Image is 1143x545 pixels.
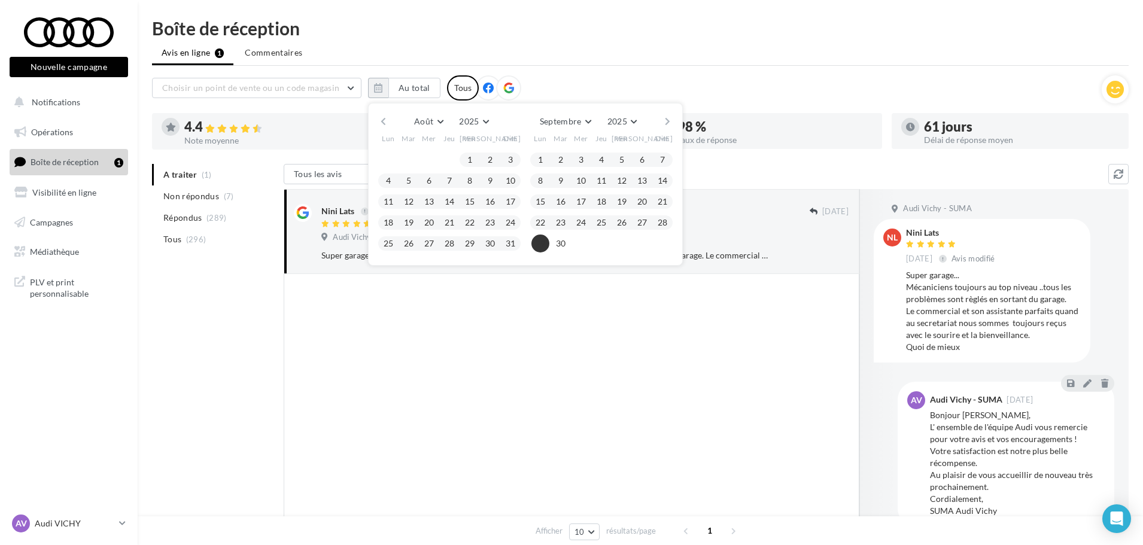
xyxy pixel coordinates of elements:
button: Août [409,113,448,130]
span: Lun [534,133,547,144]
button: 19 [613,193,631,211]
button: 25 [592,214,610,232]
button: Choisir un point de vente ou un code magasin [152,78,361,98]
button: 15 [531,193,549,211]
span: 2025 [459,116,479,126]
span: AV [16,517,27,529]
button: 9 [552,172,570,190]
div: 61 jours [924,120,1119,133]
button: 9 [481,172,499,190]
span: Mer [422,133,436,144]
span: Choisir un point de vente ou un code magasin [162,83,339,93]
div: Audi Vichy - SUMA [930,395,1002,404]
a: AV Audi VICHY [10,512,128,535]
span: [PERSON_NAME] [460,133,521,144]
a: PLV et print personnalisable [7,269,130,305]
span: Médiathèque [30,246,79,257]
button: 31 [501,235,519,252]
div: Super garage... Mécaniciens toujours au top niveau ..tous les problèmes sont règlés en sortant du... [906,269,1081,353]
span: Commentaires [245,47,302,59]
button: 14 [440,193,458,211]
button: 16 [481,193,499,211]
button: Notifications [7,90,126,115]
div: Taux de réponse [677,136,873,144]
button: 10 [569,523,600,540]
button: 30 [481,235,499,252]
button: 4 [379,172,397,190]
button: 26 [613,214,631,232]
button: 13 [420,193,438,211]
button: 7 [653,151,671,169]
span: Campagnes [30,217,73,227]
button: 14 [653,172,671,190]
span: (7) [224,191,234,201]
span: [DATE] [822,206,849,217]
button: 25 [379,235,397,252]
button: Tous les avis [284,164,403,184]
span: 10 [574,527,585,537]
button: 21 [440,214,458,232]
a: Médiathèque [7,239,130,264]
div: Super garage... Mécaniciens toujours au top niveau ..tous les problèmes sont règlés en sortant du... [321,249,771,261]
a: Boîte de réception1 [7,149,130,175]
span: PLV et print personnalisable [30,274,123,300]
button: 11 [592,172,610,190]
span: NL [887,232,898,243]
button: 7 [440,172,458,190]
span: Visibilité en ligne [32,187,96,197]
p: Audi VICHY [35,517,114,529]
button: 29 [531,235,549,252]
span: Opérations [31,127,73,137]
button: 18 [379,214,397,232]
button: 28 [440,235,458,252]
span: Audi Vichy - SUMA [903,203,972,214]
button: 15 [461,193,479,211]
button: 1 [461,151,479,169]
span: Non répondus [163,190,219,202]
button: 27 [420,235,438,252]
button: 24 [501,214,519,232]
button: 19 [400,214,418,232]
span: résultats/page [606,525,656,537]
div: Bonjour [PERSON_NAME], L' ensemble de l'équipe Audi vous remercie pour votre avis et vos encourag... [930,409,1105,517]
span: Août [414,116,433,126]
button: 26 [400,235,418,252]
button: 2025 [603,113,642,130]
div: Open Intercom Messenger [1102,504,1131,533]
span: Dim [655,133,670,144]
button: 24 [572,214,590,232]
span: Mar [554,133,568,144]
div: Délai de réponse moyen [924,136,1119,144]
span: [DATE] [906,254,932,264]
span: Afficher [536,525,563,537]
span: [DATE] [1007,396,1033,404]
span: (296) [186,235,206,244]
button: 2 [481,151,499,169]
button: 30 [552,235,570,252]
button: 8 [461,172,479,190]
button: 27 [633,214,651,232]
span: [PERSON_NAME] [612,133,673,144]
button: Septembre [535,113,596,130]
button: 12 [400,193,418,211]
button: 8 [531,172,549,190]
button: 4 [592,151,610,169]
span: Jeu [443,133,455,144]
button: 12 [613,172,631,190]
button: 6 [633,151,651,169]
span: Avis modifié [952,254,995,263]
button: Au total [368,78,440,98]
button: 23 [552,214,570,232]
span: Notifications [32,97,80,107]
button: 23 [481,214,499,232]
a: Campagnes [7,210,130,235]
button: 5 [613,151,631,169]
div: Nini Lats [906,229,998,237]
button: 13 [633,172,651,190]
button: 21 [653,193,671,211]
button: 6 [420,172,438,190]
div: Nini Lats [321,205,354,217]
span: Boîte de réception [31,157,99,167]
span: Audi Vichy - SUMA [333,232,402,243]
button: 18 [592,193,610,211]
